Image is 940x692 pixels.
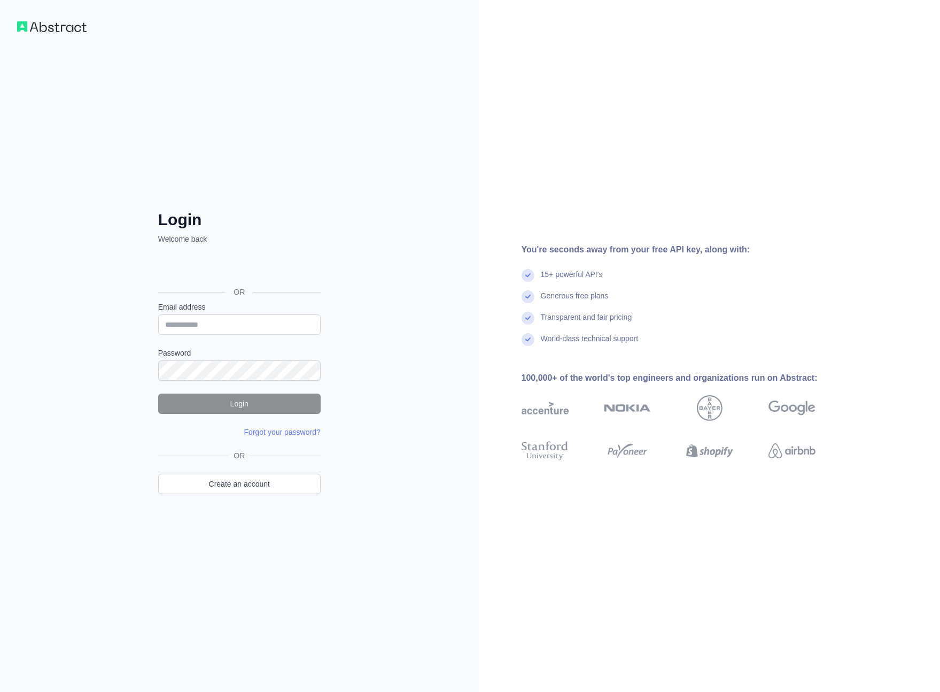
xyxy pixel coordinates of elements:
div: 15+ powerful API's [541,269,603,290]
iframe: Sign in with Google Button [153,256,324,280]
div: 100,000+ of the world's top engineers and organizations run on Abstract: [522,372,850,385]
img: check mark [522,269,534,282]
a: Forgot your password? [244,428,321,436]
button: Login [158,394,321,414]
img: payoneer [604,439,651,463]
span: OR [229,450,249,461]
div: Generous free plans [541,290,609,312]
img: airbnb [768,439,815,463]
img: accenture [522,395,569,421]
img: bayer [697,395,723,421]
div: Transparent and fair pricing [541,312,632,333]
img: check mark [522,290,534,303]
span: OR [225,287,253,297]
label: Password [158,348,321,358]
img: check mark [522,312,534,325]
img: nokia [604,395,651,421]
img: check mark [522,333,534,346]
img: shopify [686,439,733,463]
img: Workflow [17,21,87,32]
img: google [768,395,815,421]
h2: Login [158,210,321,229]
img: stanford university [522,439,569,463]
a: Create an account [158,474,321,494]
label: Email address [158,302,321,312]
div: You're seconds away from your free API key, along with: [522,243,850,256]
p: Welcome back [158,234,321,244]
div: World-class technical support [541,333,639,355]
